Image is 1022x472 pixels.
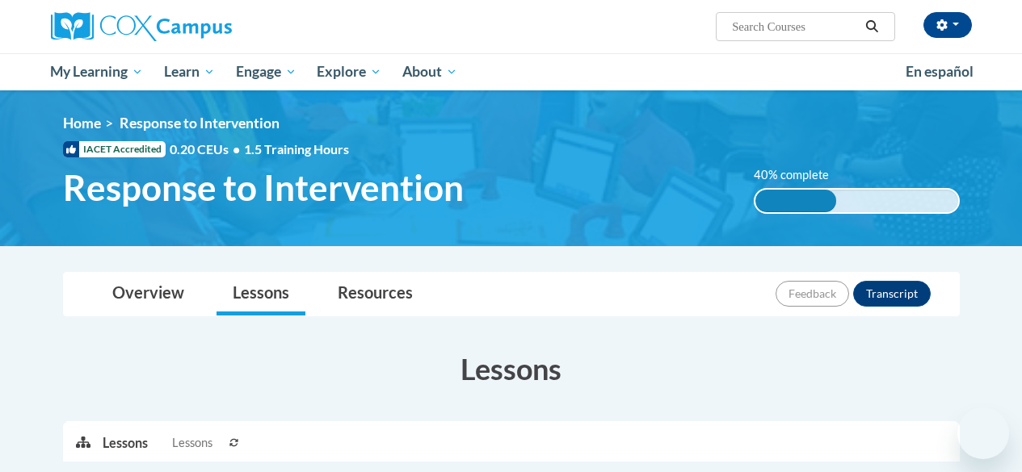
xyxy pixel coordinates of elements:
iframe: Button to launch messaging window [957,407,1009,459]
span: Engage [236,62,297,81]
a: Engage [225,53,307,90]
button: Account Settings [923,12,972,38]
a: Lessons [217,273,305,315]
button: Transcript [853,281,931,307]
a: Cox Campus [51,12,342,41]
a: Home [63,115,101,132]
span: • [233,141,240,157]
span: En español [906,63,974,80]
a: Resources [322,273,429,315]
span: Explore [317,62,381,81]
span: Response to Intervention [63,166,464,209]
div: 40% complete [755,190,836,212]
a: Overview [96,273,200,315]
button: Search [860,17,884,36]
p: Lessons [103,434,148,452]
h3: Lessons [63,349,960,389]
a: Explore [306,53,392,90]
img: Cox Campus [51,12,232,41]
span: Response to Intervention [120,115,280,132]
span: My Learning [50,62,143,81]
a: About [392,53,468,90]
span: About [402,62,457,81]
a: En español [895,55,984,89]
button: Feedback [776,281,849,307]
span: 1.5 Training Hours [244,141,349,157]
a: Learn [154,53,225,90]
span: Lessons [172,434,212,452]
label: 40% complete [754,166,847,184]
div: Main menu [39,53,984,90]
a: My Learning [40,53,154,90]
span: IACET Accredited [63,141,166,157]
span: Learn [164,62,215,81]
span: 0.20 CEUs [170,140,244,158]
input: Search Courses [730,17,860,36]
